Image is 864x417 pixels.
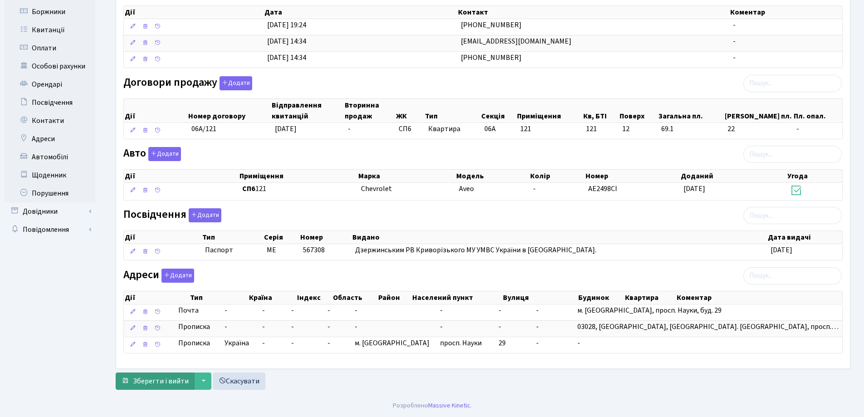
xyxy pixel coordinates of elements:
[262,338,265,348] span: -
[225,338,255,348] span: Україна
[5,184,95,202] a: Порушення
[624,291,676,304] th: Квартира
[327,305,330,315] span: -
[267,245,276,255] span: МЕ
[124,6,264,19] th: Дії
[116,373,195,390] button: Зберегти і вийти
[428,124,477,134] span: Квартира
[123,208,221,222] label: Посвідчення
[213,373,265,390] a: Скасувати
[786,170,842,182] th: Угода
[124,170,239,182] th: Дії
[361,184,392,194] span: Chevrolet
[291,305,294,315] span: -
[461,53,522,63] span: [PHONE_NUMBER]
[743,267,842,285] input: Пошук...
[296,291,332,304] th: Індекс
[355,305,357,315] span: -
[516,99,582,123] th: Приміщення
[796,124,839,134] span: -
[455,170,529,182] th: Модель
[191,124,216,134] span: 06А/121
[123,76,252,90] label: Договори продажу
[440,338,482,348] span: просп. Науки
[344,99,395,123] th: Вторинна продаж
[148,147,181,161] button: Авто
[263,231,299,244] th: Серія
[440,305,443,315] span: -
[536,305,539,315] span: -
[178,322,210,332] span: Прописка
[299,231,351,244] th: Номер
[457,6,729,19] th: Контакт
[5,21,95,39] a: Квитанції
[186,207,221,223] a: Додати
[733,53,736,63] span: -
[123,269,194,283] label: Адреси
[582,99,619,123] th: Кв, БТІ
[5,112,95,130] a: Контакти
[529,170,585,182] th: Колір
[498,305,501,315] span: -
[577,322,839,332] span: 03028, [GEOGRAPHIC_DATA], [GEOGRAPHIC_DATA]. [GEOGRAPHIC_DATA], просп.…
[332,291,377,304] th: Область
[461,20,522,30] span: [PHONE_NUMBER]
[327,338,330,348] span: -
[577,338,580,348] span: -
[411,291,502,304] th: Населений пункт
[459,184,474,194] span: Aveo
[201,231,263,244] th: Тип
[5,166,95,184] a: Щоденник
[225,322,255,332] span: -
[377,291,411,304] th: Район
[271,99,344,123] th: Відправлення квитанцій
[733,20,736,30] span: -
[428,401,470,410] a: Massive Kinetic
[729,6,842,19] th: Коментар
[291,338,294,348] span: -
[743,146,842,163] input: Пошук...
[248,291,296,304] th: Країна
[355,322,357,332] span: -
[393,401,472,411] div: Розроблено .
[187,99,271,123] th: Номер договору
[264,6,457,19] th: Дата
[5,75,95,93] a: Орендарі
[520,124,531,134] span: 121
[727,124,789,134] span: 22
[502,291,577,304] th: Вулиця
[586,124,615,134] span: 121
[399,124,421,134] span: СП6
[178,338,210,348] span: Прописка
[217,74,252,90] a: Додати
[743,207,842,224] input: Пошук...
[275,124,297,134] span: [DATE]
[498,338,506,348] span: 29
[484,124,496,134] span: 06А
[680,170,786,182] th: Доданий
[262,322,265,332] span: -
[5,202,95,221] a: Довідники
[348,124,351,134] span: -
[588,184,617,194] span: AE2498CI
[619,99,658,123] th: Поверх
[355,245,596,255] span: Дзержинським РВ Криворізького МУ УМВС України в [GEOGRAPHIC_DATA].
[771,245,792,255] span: [DATE]
[661,124,721,134] span: 69.1
[5,93,95,112] a: Посвідчення
[5,3,95,21] a: Боржники
[327,322,330,332] span: -
[5,148,95,166] a: Автомобілі
[189,291,248,304] th: Тип
[242,184,354,194] span: 121
[178,305,199,316] span: Почта
[658,99,724,123] th: Загальна пл.
[220,76,252,90] button: Договори продажу
[424,99,480,123] th: Тип
[189,208,221,222] button: Посвідчення
[225,305,255,316] span: -
[262,305,265,315] span: -
[239,170,357,182] th: Приміщення
[676,291,842,304] th: Коментар
[303,245,325,255] span: 567308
